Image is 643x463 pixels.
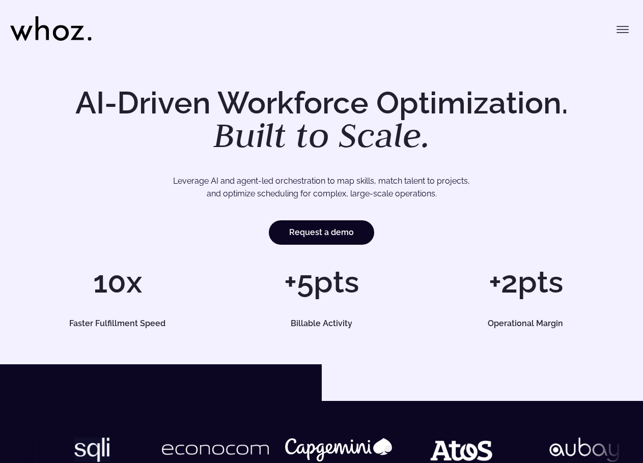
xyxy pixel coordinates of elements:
h5: Faster Fulfillment Speed [30,320,205,328]
h1: +5pts [225,267,418,297]
h5: Billable Activity [234,320,409,328]
a: Request a demo [269,220,374,245]
h1: 10x [20,267,214,297]
em: Built to Scale. [213,112,430,157]
p: Leverage AI and agent-led orchestration to map skills, match talent to projects, and optimize sch... [50,175,593,200]
h1: +2pts [429,267,623,297]
h5: Operational Margin [438,320,613,328]
button: Toggle menu [612,19,633,40]
h1: AI-Driven Workforce Optimization. [61,88,582,153]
